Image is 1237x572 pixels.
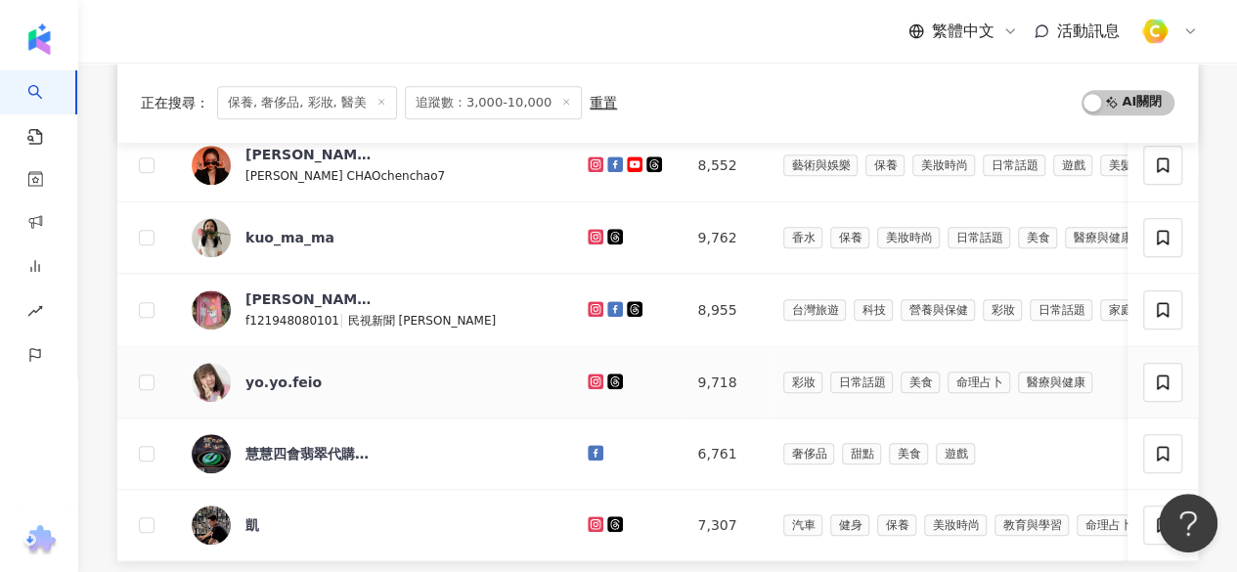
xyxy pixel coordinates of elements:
[245,444,373,463] div: 慧慧四會翡翠代購直播
[1057,22,1120,40] span: 活動訊息
[192,218,231,257] img: KOL Avatar
[245,289,373,309] div: [PERSON_NAME]
[192,145,556,186] a: KOL Avatar[PERSON_NAME][PERSON_NAME] CHAOchenchao7
[901,372,940,393] span: 美食
[983,299,1022,321] span: 彩妝
[1053,154,1092,176] span: 遊戲
[830,514,869,536] span: 健身
[1018,227,1057,248] span: 美食
[854,299,893,321] span: 科技
[1159,494,1217,552] iframe: Help Scout Beacon - Open
[217,86,397,119] span: 保養, 奢侈品, 彩妝, 醫美
[924,514,987,536] span: 美妝時尚
[405,86,582,119] span: 追蹤數：3,000-10,000
[192,506,231,545] img: KOL Avatar
[1100,299,1139,321] span: 家庭
[192,506,556,545] a: KOL Avatar凱
[245,314,339,328] span: f121948080101
[877,514,916,536] span: 保養
[682,202,768,274] td: 9,762
[141,95,209,110] span: 正在搜尋 ：
[245,169,445,183] span: [PERSON_NAME] CHAOchenchao7
[682,347,768,418] td: 9,718
[1030,299,1092,321] span: 日常話題
[590,95,617,110] div: 重置
[192,146,231,185] img: KOL Avatar
[192,218,556,257] a: KOL Avatarkuo_ma_ma
[682,129,768,202] td: 8,552
[932,21,994,42] span: 繁體中文
[948,372,1010,393] span: 命理占卜
[1065,227,1139,248] span: 醫療與健康
[245,373,322,392] div: yo.yo.feio
[1136,13,1173,50] img: %E6%96%B9%E5%BD%A2%E7%B4%94.png
[983,154,1045,176] span: 日常話題
[830,372,893,393] span: 日常話題
[21,525,59,556] img: chrome extension
[192,434,556,473] a: KOL Avatar慧慧四會翡翠代購直播
[27,70,66,147] a: search
[245,515,259,535] div: 凱
[192,363,231,402] img: KOL Avatar
[245,145,373,164] div: [PERSON_NAME]
[192,363,556,402] a: KOL Avataryo.yo.feio
[912,154,975,176] span: 美妝時尚
[783,299,846,321] span: 台灣旅遊
[682,418,768,490] td: 6,761
[783,227,822,248] span: 香水
[865,154,905,176] span: 保養
[877,227,940,248] span: 美妝時尚
[783,372,822,393] span: 彩妝
[348,314,497,328] span: 民視新聞 [PERSON_NAME]
[682,274,768,347] td: 8,955
[23,23,55,55] img: logo icon
[27,291,43,335] span: rise
[783,443,834,464] span: 奢侈品
[936,443,975,464] span: 遊戲
[339,312,348,328] span: |
[1018,372,1092,393] span: 醫療與健康
[192,290,231,330] img: KOL Avatar
[994,514,1069,536] span: 教育與學習
[830,227,869,248] span: 保養
[192,289,556,330] a: KOL Avatar[PERSON_NAME]f121948080101|民視新聞 [PERSON_NAME]
[682,490,768,561] td: 7,307
[901,299,975,321] span: 營養與保健
[245,228,334,247] div: kuo_ma_ma
[783,514,822,536] span: 汽車
[192,434,231,473] img: KOL Avatar
[783,154,858,176] span: 藝術與娛樂
[842,443,881,464] span: 甜點
[1077,514,1139,536] span: 命理占卜
[889,443,928,464] span: 美食
[948,227,1010,248] span: 日常話題
[1100,154,1139,176] span: 美髮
